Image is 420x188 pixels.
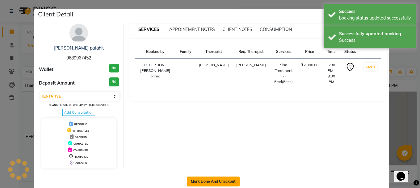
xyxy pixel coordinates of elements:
[260,27,292,32] span: CONSUMPTION
[73,149,88,152] span: CONFIRMED
[62,109,95,116] span: Add Consultation
[74,123,87,126] span: UPCOMING
[364,63,377,71] button: START
[66,55,91,61] span: 9689967452
[236,63,266,67] span: [PERSON_NAME]
[38,10,73,19] h5: Client Detail
[339,37,412,44] div: Success
[135,45,176,59] th: Booked by
[341,45,360,59] th: Status
[109,64,119,73] h3: ₹0
[49,103,109,107] small: Change in status will apply to all services.
[274,62,294,85] div: Skin Treatment - Peel(Face)
[75,162,87,165] span: CHECK-IN
[233,45,270,59] th: Req. Therapist
[54,45,104,51] a: [PERSON_NAME] patahit
[69,24,88,42] img: avatar
[39,66,53,73] span: Wallet
[73,129,89,132] span: IN PROGRESS
[135,59,176,89] td: RECEPTION-[PERSON_NAME] prima
[75,155,88,158] span: TENTATIVE
[75,136,87,139] span: DROPPED
[39,80,75,87] span: Deposit Amount
[270,45,297,59] th: Services
[73,142,88,145] span: COMPLETED
[222,27,252,32] span: CLIENT NOTES
[136,24,162,35] span: SERVICES
[109,77,119,86] h3: ₹0
[176,45,195,59] th: Family
[339,15,412,21] div: booking status updated successfully
[322,45,341,59] th: Time
[176,59,195,89] td: -
[322,59,341,89] td: 6:30 PM-8:30 PM
[169,27,215,32] span: APPOINTMENT NOTES
[394,163,414,182] iframe: chat widget
[339,8,412,15] div: Success
[195,45,233,59] th: Therapist
[301,62,318,68] div: ₹2,000.00
[187,177,240,186] button: Mark Done And Checkout
[339,31,412,37] div: Successfully updated booking
[297,45,322,59] th: Price
[199,63,229,67] span: [PERSON_NAME]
